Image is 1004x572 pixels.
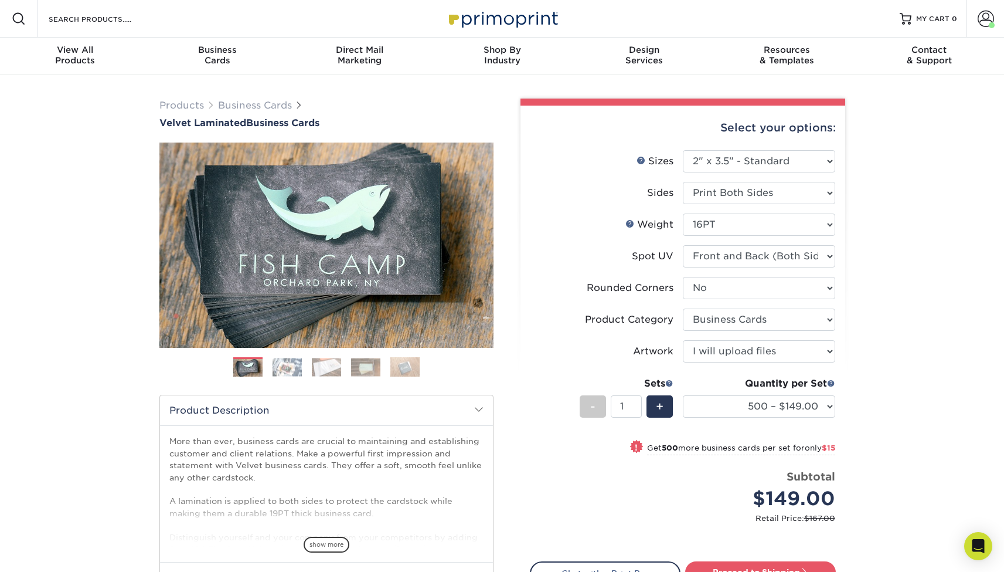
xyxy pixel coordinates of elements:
div: Marketing [288,45,431,66]
h1: Business Cards [159,117,494,128]
span: ! [635,441,638,453]
div: Sides [647,186,673,200]
span: Design [573,45,716,55]
span: Resources [716,45,858,55]
img: Business Cards 01 [233,353,263,383]
span: MY CART [916,14,949,24]
img: Business Cards 05 [390,357,420,377]
div: Products [4,45,147,66]
div: & Templates [716,45,858,66]
input: SEARCH PRODUCTS..... [47,12,162,26]
span: $167.00 [804,514,835,523]
span: Shop By [431,45,573,55]
a: Direct MailMarketing [288,38,431,75]
iframe: Google Customer Reviews [3,536,100,568]
small: Get more business cards per set for [647,444,835,455]
a: Products [159,100,204,111]
strong: 500 [662,444,678,452]
a: View AllProducts [4,38,147,75]
a: BusinessCards [146,38,288,75]
span: View All [4,45,147,55]
img: Velvet Laminated 01 [159,78,494,412]
span: + [656,398,663,415]
img: Primoprint [444,6,561,31]
div: Quantity per Set [683,377,835,391]
span: Velvet Laminated [159,117,246,128]
small: Retail Price: [539,513,835,524]
span: 0 [952,15,957,23]
a: Contact& Support [858,38,1000,75]
div: Artwork [633,344,673,358]
img: Business Cards 02 [273,358,302,376]
img: Business Cards 03 [312,358,341,376]
span: Direct Mail [288,45,431,55]
div: Product Category [585,313,673,327]
div: Sets [580,377,673,391]
div: Sizes [637,154,673,168]
div: Select your options: [530,106,836,150]
img: Business Cards 04 [351,358,380,376]
a: Shop ByIndustry [431,38,573,75]
div: Weight [625,218,673,232]
div: Spot UV [632,249,673,263]
span: - [590,398,595,415]
span: show more [304,537,349,553]
h2: Product Description [160,395,493,425]
div: Industry [431,45,573,66]
div: & Support [858,45,1000,66]
div: Services [573,45,716,66]
div: $149.00 [692,485,835,513]
a: DesignServices [573,38,716,75]
span: only [805,444,835,452]
a: Business Cards [218,100,292,111]
span: Contact [858,45,1000,55]
div: Rounded Corners [587,281,673,295]
a: Resources& Templates [716,38,858,75]
a: Velvet LaminatedBusiness Cards [159,117,494,128]
div: Open Intercom Messenger [964,532,992,560]
span: $15 [822,444,835,452]
span: Business [146,45,288,55]
strong: Subtotal [787,470,835,483]
div: Cards [146,45,288,66]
